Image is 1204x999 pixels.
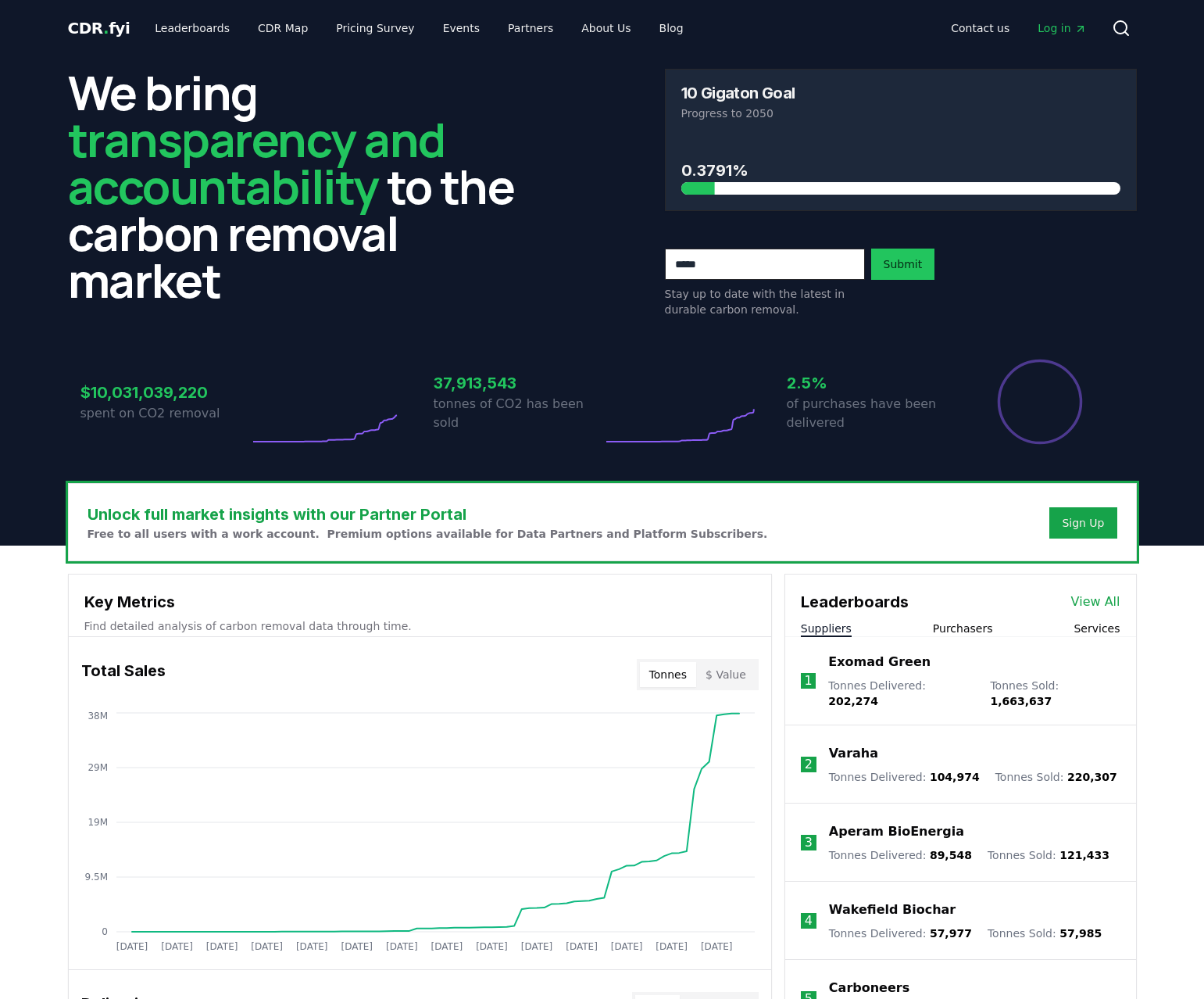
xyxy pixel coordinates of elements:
tspan: [DATE] [295,941,327,952]
tspan: 38M [88,711,108,721]
p: Tonnes Delivered : [829,926,972,941]
span: 57,985 [1059,927,1102,940]
p: 3 [805,833,813,852]
a: Log in [1025,14,1099,42]
p: Tonnes Delivered : [828,678,974,709]
a: Events [431,14,492,42]
p: Progress to 2050 [681,106,1120,121]
tspan: 9.5M [84,872,107,883]
tspan: [DATE] [476,941,508,952]
p: 1 [804,671,812,690]
tspan: [DATE] [386,941,418,952]
h3: 37,913,543 [434,371,602,395]
p: spent on CO2 removal [80,404,249,423]
a: Exomad Green [828,653,931,671]
a: Leaderboards [142,14,242,42]
a: Sign Up [1062,515,1104,531]
p: Tonnes Sold : [988,847,1109,863]
span: transparency and accountability [68,107,445,218]
tspan: [DATE] [341,941,373,952]
a: Carboneers [829,979,909,997]
span: 202,274 [828,695,878,707]
tspan: [DATE] [520,941,552,952]
h3: Key Metrics [84,590,756,614]
tspan: 19M [88,817,108,828]
tspan: [DATE] [656,941,688,952]
button: Services [1074,621,1120,636]
button: Purchasers [933,621,993,636]
p: Stay up to date with the latest in durable carbon removal. [665,286,865,317]
a: Pricing Survey [323,14,427,42]
tspan: [DATE] [610,941,642,952]
a: Aperam BioEnergia [829,822,964,841]
p: Free to all users with a work account. Premium options available for Data Partners and Platform S... [88,526,768,542]
button: Suppliers [801,621,852,636]
span: 57,977 [930,927,972,940]
a: Varaha [829,744,878,763]
p: tonnes of CO2 has been sold [434,395,602,432]
span: Log in [1038,20,1086,36]
a: Partners [495,14,566,42]
h3: 2.5% [787,371,956,395]
h3: Leaderboards [801,590,909,614]
span: 121,433 [1059,849,1109,861]
h3: $10,031,039,220 [80,381,249,404]
p: Tonnes Sold : [990,678,1120,709]
p: Tonnes Sold : [988,926,1102,941]
a: View All [1071,593,1120,611]
p: of purchases have been delivered [787,395,956,432]
tspan: [DATE] [205,941,238,952]
button: Sign Up [1049,507,1116,539]
nav: Main [938,14,1099,42]
tspan: [DATE] [161,941,193,952]
tspan: [DATE] [566,941,598,952]
h2: We bring to the carbon removal market [68,69,540,303]
tspan: 0 [102,926,108,937]
p: Tonnes Sold : [995,769,1117,785]
a: About Us [569,14,643,42]
p: 4 [805,911,813,930]
tspan: [DATE] [251,941,283,952]
a: CDR Map [245,14,320,42]
span: 89,548 [930,849,972,861]
h3: Total Sales [81,659,166,690]
a: Contact us [938,14,1022,42]
span: 220,307 [1067,771,1117,783]
h3: Unlock full market insights with our Partner Portal [88,503,768,526]
span: CDR fyi [68,19,130,38]
nav: Main [142,14,695,42]
tspan: [DATE] [700,941,732,952]
tspan: [DATE] [431,941,463,952]
h3: 10 Gigaton Goal [681,85,795,101]
div: Percentage of sales delivered [996,358,1084,446]
tspan: [DATE] [116,941,148,952]
tspan: 29M [88,762,108,773]
span: . [103,19,109,38]
a: Blog [647,14,696,42]
h3: 0.3791% [681,159,1120,182]
p: 2 [805,755,813,774]
span: 104,974 [930,771,980,783]
p: Find detailed analysis of carbon removal data through time. [84,618,756,634]
button: Submit [871,249,935,280]
span: 1,663,637 [990,695,1052,707]
p: Tonnes Delivered : [829,769,980,785]
a: Wakefield Biochar [829,901,956,919]
button: $ Value [696,662,756,687]
a: CDR.fyi [68,17,130,39]
button: Tonnes [640,662,696,687]
p: Tonnes Delivered : [829,847,972,863]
